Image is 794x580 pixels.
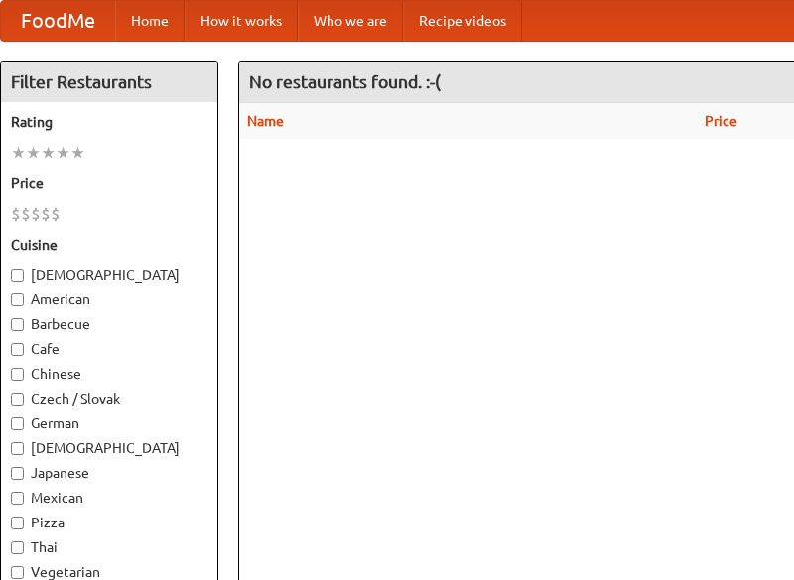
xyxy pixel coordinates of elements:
label: [DEMOGRAPHIC_DATA] [11,438,207,458]
input: American [11,293,24,306]
label: Barbecue [11,314,207,334]
label: Thai [11,537,207,557]
input: Pizza [11,517,24,529]
li: $ [31,203,41,225]
input: Thai [11,541,24,554]
a: Price [705,113,737,129]
li: $ [41,203,51,225]
label: Mexican [11,488,207,508]
a: How it works [185,1,298,41]
h5: Cuisine [11,235,207,255]
h5: Rating [11,112,207,132]
ng-pluralize: No restaurants found. :-( [249,72,441,91]
input: Czech / Slovak [11,393,24,406]
label: Pizza [11,513,207,532]
label: Czech / Slovak [11,389,207,408]
input: Barbecue [11,318,24,331]
a: Home [115,1,185,41]
input: German [11,417,24,430]
label: Cafe [11,339,207,359]
a: Who we are [298,1,403,41]
input: Japanese [11,467,24,480]
label: American [11,290,207,309]
li: $ [21,203,31,225]
input: Cafe [11,343,24,356]
li: $ [11,203,21,225]
h5: Price [11,174,207,193]
input: [DEMOGRAPHIC_DATA] [11,442,24,455]
a: Recipe videos [403,1,522,41]
li: ★ [26,142,41,164]
label: Chinese [11,364,207,384]
li: $ [51,203,61,225]
h4: Filter Restaurants [1,62,217,102]
label: German [11,413,207,433]
input: [DEMOGRAPHIC_DATA] [11,269,24,282]
input: Chinese [11,368,24,381]
a: FoodMe [1,1,115,41]
label: Japanese [11,463,207,483]
li: ★ [41,142,56,164]
label: [DEMOGRAPHIC_DATA] [11,265,207,285]
input: Mexican [11,492,24,505]
li: ★ [70,142,85,164]
li: ★ [56,142,70,164]
input: Vegetarian [11,566,24,579]
a: Name [247,113,284,129]
li: ★ [11,142,26,164]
